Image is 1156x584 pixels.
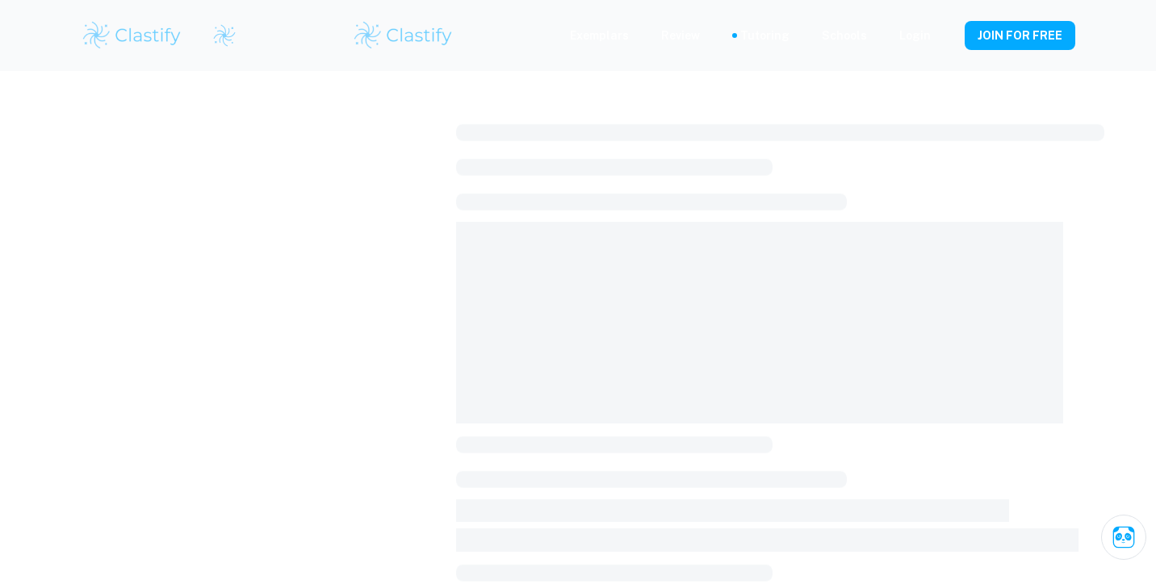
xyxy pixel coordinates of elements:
button: JOIN FOR FREE [965,21,1075,50]
p: Review [661,27,700,44]
img: Clastify logo [352,19,454,52]
button: Ask Clai [1101,515,1146,560]
a: Clastify logo [203,23,237,48]
img: Clastify logo [81,19,183,52]
a: Tutoring [740,27,790,44]
button: Help and Feedback [944,31,952,40]
a: Schools [822,27,867,44]
img: Clastify logo [212,23,237,48]
a: Login [899,27,931,44]
p: Exemplars [570,27,629,44]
